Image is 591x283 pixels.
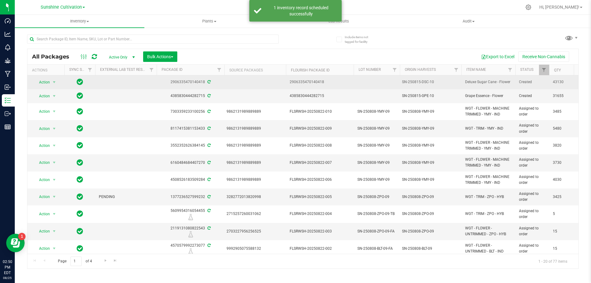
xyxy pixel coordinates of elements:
a: Filter [147,65,157,75]
span: Assigned to order [519,174,545,186]
input: 1 [70,257,82,266]
span: Deluxe Sugar Cane - Flower [465,79,512,85]
button: Bulk Actions [143,51,177,62]
span: FLSRWSH-20250822-004 [290,211,350,217]
span: select [50,210,58,218]
span: Include items not tagged for facility [345,35,376,44]
span: Action [34,176,50,184]
div: 5609954316054455 [156,208,225,220]
a: Plants [144,15,274,28]
span: FLSRWSH-20250822-010 [290,109,350,115]
iframe: Resource center [6,234,25,252]
inline-svg: Inbound [5,84,11,90]
span: In Sync [77,244,83,253]
div: 2715257260031062 [227,211,284,217]
a: Flourish Package ID [291,68,330,72]
span: select [50,158,58,167]
span: Action [34,124,50,133]
span: Audit [404,18,533,24]
span: WGT - TRIM - ZPO - HYB [465,211,512,217]
p: 02:50 PM EDT [3,259,12,276]
div: 4385830444282715 [156,93,225,99]
span: 3425 [553,194,576,200]
div: SN-250808-ZPO-09 [402,211,460,217]
a: External Lab Test Result [100,67,148,72]
span: SN-250808-YMY-09 [357,160,396,166]
inline-svg: Monitoring [5,44,11,51]
span: In Sync [77,141,83,150]
span: SN-250808-ZPO-09-FA [357,228,396,234]
span: Sync from Compliance System [207,226,211,230]
span: select [50,107,58,116]
span: FLSRWSH-20250822-002 [290,246,350,252]
a: Inventory [15,15,144,28]
div: 2906335470140418 [156,79,225,85]
span: Action [34,210,50,218]
span: 3730 [553,160,576,166]
span: Action [34,192,50,201]
span: Bulk Actions [147,54,173,59]
div: 7303359233100256 [156,109,225,115]
span: Sunshine Cultivation [41,5,82,10]
div: SN-250808-ZPO-09 [402,194,460,200]
span: Page of 4 [53,257,97,266]
div: 2119131080822543 [156,225,225,237]
span: 5 [553,211,576,217]
span: FLSRWSH-20250822-006 [290,177,350,183]
span: SN-250808-YMY-09 [357,143,396,148]
span: Assigned to order [519,191,545,203]
div: SN-250808-YMY-09 [402,126,460,131]
span: WGT - FLOWER - UNTRIMMED - BLT - IND [465,243,512,254]
span: Hi, [PERSON_NAME]! [539,5,579,10]
div: 9862131989889889 [227,126,284,131]
span: SN-250808-BLT-09-FA [357,246,396,252]
span: select [50,92,58,100]
span: Action [34,158,50,167]
span: In Sync [77,91,83,100]
span: select [50,176,58,184]
span: Action [34,227,50,236]
span: select [50,227,58,236]
span: Sync from Compliance System [207,243,211,248]
inline-svg: Outbound [5,111,11,117]
span: 4385830444282715 [290,93,350,99]
span: PENDING [99,194,153,200]
span: 31655 [553,93,576,99]
span: Sync from Compliance System [207,208,211,213]
span: Sync from Compliance System [207,126,211,131]
span: 5480 [553,126,576,131]
span: Assigned to order [519,106,545,117]
span: 3485 [553,109,576,115]
span: In Sync [77,192,83,201]
div: SN-250815-DSC-10 [402,79,460,85]
span: Inventory [15,18,144,24]
span: In Sync [77,158,83,167]
span: WGT - FLOWER - MACHINE TRIMMED - YMY - IND [465,106,512,117]
div: 6160484684407270 [156,160,225,166]
a: Lot Number [359,67,381,72]
span: Created [519,79,545,85]
span: 2906335470140418 [290,79,350,85]
a: Filter [451,65,461,75]
a: Status [520,67,533,72]
span: 43130 [553,79,576,85]
div: SN-250808-YMY-09 [402,160,460,166]
div: Actions [32,68,62,72]
span: WGT - FLOWER - UNTRIMMED - ZPO - HYB [465,225,512,237]
span: WGT - TRIM - ZPO - HYB [465,194,512,200]
span: Action [34,244,50,253]
div: 2703227956256525 [227,228,284,234]
span: 15 [553,228,576,234]
span: FLSRWSH-20250822-008 [290,143,350,148]
a: Filter [214,65,224,75]
div: SN-250808-YMY-09 [402,143,460,148]
span: 1 - 20 of 77 items [533,257,572,266]
span: In Sync [77,78,83,86]
inline-svg: Dashboard [5,18,11,24]
span: Assigned to order [519,123,545,134]
div: 4570579992273077 [156,243,225,255]
input: Search Package ID, Item Name, SKU, Lot or Part Number... [27,34,279,44]
div: 4508526183509284 [156,177,225,183]
span: SN-250808-YMY-09 [357,177,396,183]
